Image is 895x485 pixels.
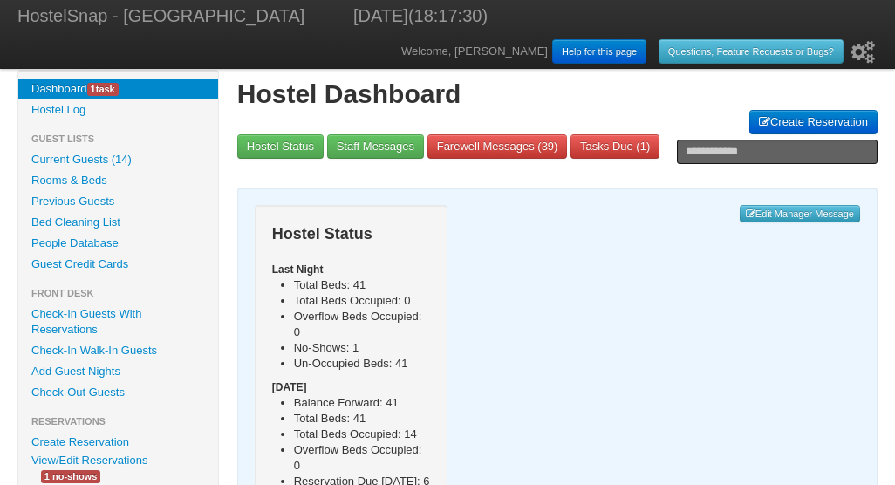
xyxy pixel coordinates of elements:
span: task [87,83,119,96]
a: Current Guests (14) [18,149,218,170]
a: Check-In Walk-In Guests [18,340,218,361]
h5: Last Night [272,262,431,277]
a: Bed Cleaning List [18,212,218,233]
span: 1 no-shows [41,470,100,483]
li: Guest Lists [18,128,218,149]
a: Farewell Messages (39) [427,134,568,159]
a: Dashboard1task [18,79,218,99]
h1: Hostel Dashboard [237,79,878,110]
div: Welcome, [PERSON_NAME] [401,35,878,69]
li: Total Beds: 41 [294,277,431,293]
a: Help for this page [552,39,646,64]
li: Total Beds Occupied: 14 [294,427,431,442]
a: Add Guest Nights [18,361,218,382]
a: Questions, Feature Requests or Bugs? [659,39,844,64]
h3: Hostel Status [272,222,431,246]
li: Front Desk [18,283,218,304]
span: 1 [640,140,646,153]
a: Guest Credit Cards [18,254,218,275]
li: Total Beds: 41 [294,411,431,427]
span: 39 [542,140,554,153]
a: Check-In Guests With Reservations [18,304,218,340]
a: Create Reservation [749,110,878,134]
li: Total Beds Occupied: 0 [294,293,431,309]
a: View/Edit Reservations [18,451,161,469]
li: Reservations [18,411,218,432]
i: Setup Wizard [851,41,875,64]
li: No-Shows: 1 [294,340,431,356]
a: Check-Out Guests [18,382,218,403]
a: Rooms & Beds [18,170,218,191]
h5: [DATE] [272,379,431,395]
li: Un-Occupied Beds: 41 [294,356,431,372]
a: Previous Guests [18,191,218,212]
a: Hostel Log [18,99,218,120]
a: Edit Manager Message [740,205,860,222]
span: (18:17:30) [408,6,488,25]
li: Overflow Beds Occupied: 0 [294,309,431,340]
a: People Database [18,233,218,254]
li: Balance Forward: 41 [294,395,431,411]
a: Hostel Status [237,134,324,159]
a: Staff Messages [327,134,424,159]
li: Overflow Beds Occupied: 0 [294,442,431,474]
a: Create Reservation [18,432,218,453]
a: Tasks Due (1) [570,134,659,159]
span: 1 [91,84,96,94]
a: 1 no-shows [28,467,113,485]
